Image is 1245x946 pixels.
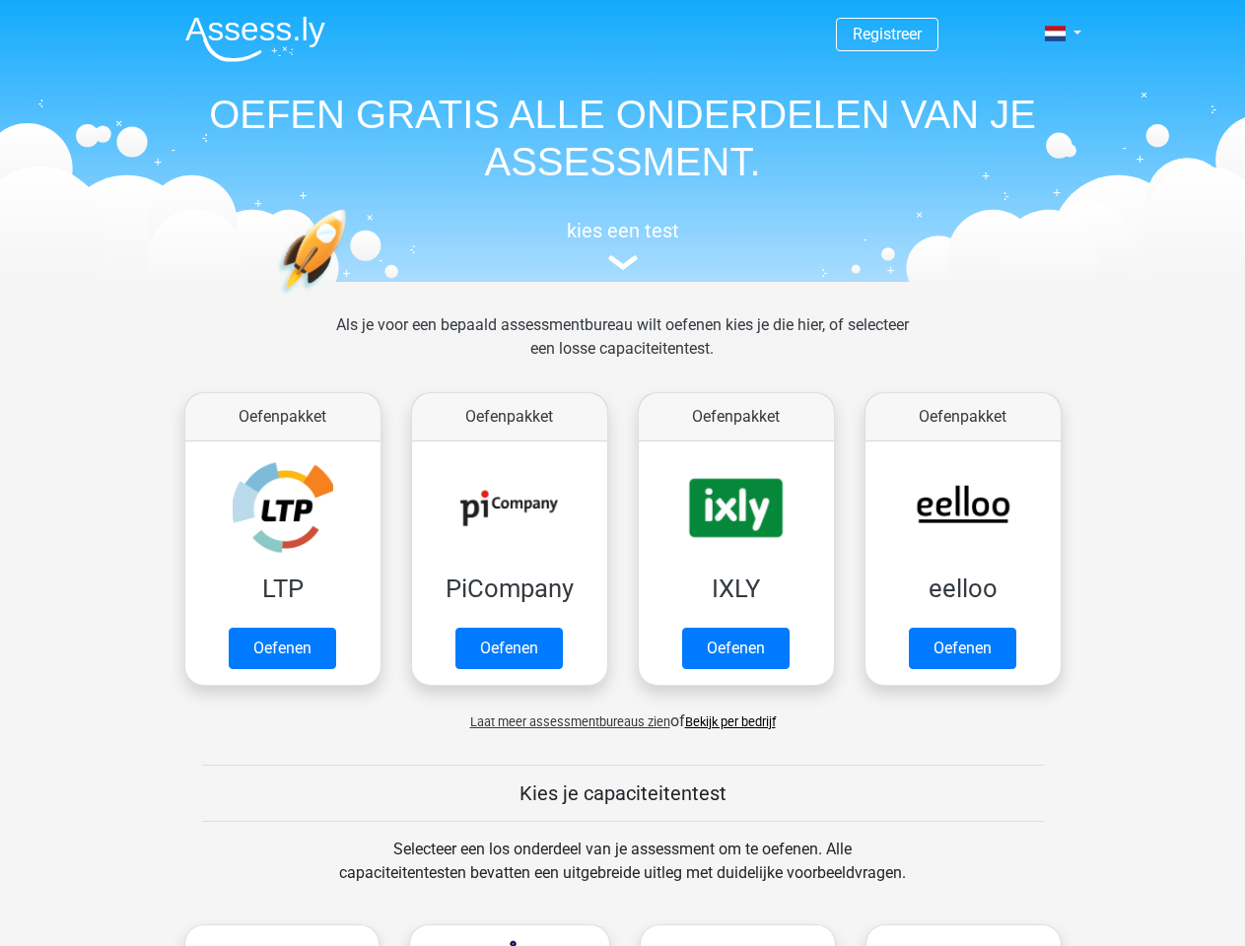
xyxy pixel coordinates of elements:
[202,781,1044,805] h5: Kies je capaciteitentest
[278,209,423,387] img: oefenen
[170,694,1076,733] div: of
[185,16,325,62] img: Assessly
[170,219,1076,242] h5: kies een test
[170,219,1076,271] a: kies een test
[608,255,638,270] img: assessment
[470,714,670,729] span: Laat meer assessmentbureaus zien
[853,25,922,43] a: Registreer
[229,628,336,669] a: Oefenen
[320,313,925,384] div: Als je voor een bepaald assessmentbureau wilt oefenen kies je die hier, of selecteer een losse ca...
[682,628,790,669] a: Oefenen
[685,714,776,729] a: Bekijk per bedrijf
[170,91,1076,185] h1: OEFEN GRATIS ALLE ONDERDELEN VAN JE ASSESSMENT.
[909,628,1016,669] a: Oefenen
[455,628,563,669] a: Oefenen
[320,838,925,909] div: Selecteer een los onderdeel van je assessment om te oefenen. Alle capaciteitentesten bevatten een...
